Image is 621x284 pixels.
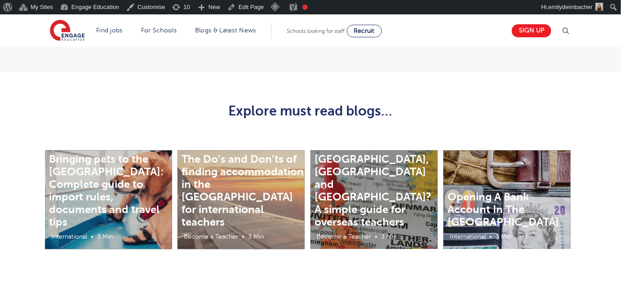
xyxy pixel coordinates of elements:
a: The Do’s and Don’ts of finding accommodation in the [GEOGRAPHIC_DATA] for international teachers [182,153,304,229]
li: • [489,232,493,242]
a: Sign up [512,24,551,37]
a: For Schools [141,27,177,34]
a: Opening A Bank Account In The [GEOGRAPHIC_DATA] [448,191,559,229]
li: 3 Min [248,232,265,242]
li: International [47,232,89,242]
span: emilydeimbacher [549,4,593,10]
span: Recruit [354,27,375,34]
img: Engage Education [50,20,85,42]
a: Recruit [347,25,382,37]
li: • [90,232,95,242]
li: • [374,232,379,242]
a: Find jobs [96,27,123,34]
li: 3 Min [97,232,114,242]
a: What’s the difference between the [GEOGRAPHIC_DATA], [GEOGRAPHIC_DATA] and [GEOGRAPHIC_DATA]? A s... [315,128,432,229]
li: Become a Teacher [313,232,373,242]
span: Schools looking for staff [287,28,345,34]
li: • [241,232,246,242]
li: 3 Min [495,232,513,242]
div: Focus keyphrase not set [302,4,308,10]
a: Blogs & Latest News [195,27,256,34]
h2: Explore must read blogs… [90,104,531,119]
li: 3 Min [381,232,398,242]
li: International [446,232,487,242]
a: Bringing pets to the [GEOGRAPHIC_DATA]: Complete guide to import rules, documents and travel tips [49,153,164,229]
li: Become a Teacher [180,232,240,242]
